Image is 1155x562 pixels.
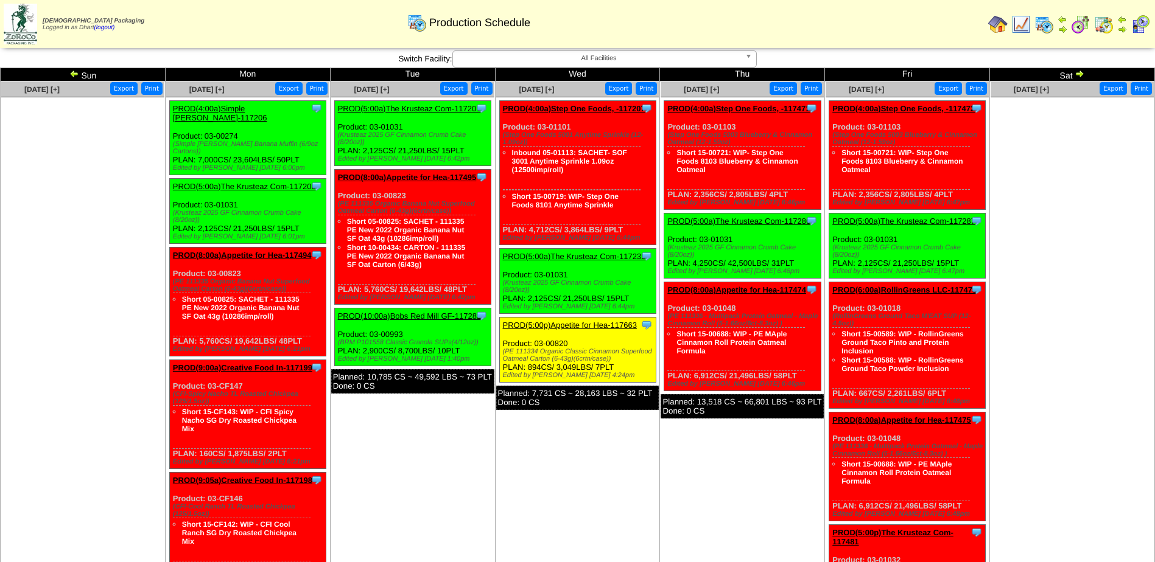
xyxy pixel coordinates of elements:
[503,234,656,241] div: Edited by [PERSON_NAME] [DATE] 6:44pm
[338,200,491,215] div: (PE 111335 Organic Banana Nut Superfood Oatmeal Carton (6-43g)(6crtn/case))
[173,140,326,155] div: (Simple [PERSON_NAME] Banana Muffin (6/9oz Cartons))
[832,313,985,327] div: (RollinGreens Ground Taco M'EAT SUP (12-4.5oz))
[503,321,637,330] a: PROD(5:00p)Appetite for Hea-117663
[829,282,986,409] div: Product: 03-01018 PLAN: 667CS / 2,261LBS / 6PLT
[141,82,163,95] button: Print
[331,369,494,394] div: Planned: 10,785 CS ~ 49,592 LBS ~ 73 PLT Done: 0 CS
[1058,24,1067,34] img: arrowright.gif
[1014,85,1049,94] a: [DATE] [+]
[458,51,740,66] span: All Facilities
[311,249,323,261] img: Tooltip
[806,283,818,296] img: Tooltip
[636,82,657,95] button: Print
[1075,69,1084,78] img: arrowright.gif
[806,102,818,114] img: Tooltip
[770,82,797,95] button: Export
[667,104,810,113] a: PROD(4:00a)Step One Foods, -117471
[338,104,481,113] a: PROD(5:00a)The Krusteaz Com-117201
[182,408,297,433] a: Short 15-CF143: WIP - CFI Spicy Nacho SG Dry Roasted Chickpea Mix
[832,104,975,113] a: PROD(4:00a)Step One Foods, -117472
[173,278,326,293] div: (PE 111335 Organic Banana Nut Superfood Oatmeal Carton (6-43g)(6crtn/case))
[189,85,225,94] span: [DATE] [+]
[311,180,323,192] img: Tooltip
[832,510,985,518] div: Edited by [PERSON_NAME] [DATE] 6:48pm
[503,372,656,379] div: Edited by [PERSON_NAME] [DATE] 4:24pm
[334,308,491,366] div: Product: 03-00993 PLAN: 2,900CS / 8,700LBS / 10PLT
[306,82,328,95] button: Print
[990,68,1155,82] td: Sat
[661,394,824,418] div: Planned: 13,518 CS ~ 66,801 LBS ~ 93 PLT Done: 0 CS
[832,244,985,258] div: (Krusteaz 2025 GF Cinnamon Crumb Cake (8/20oz))
[311,361,323,373] img: Tooltip
[173,345,326,353] div: Edited by [PERSON_NAME] [DATE] 6:21pm
[832,398,985,405] div: Edited by [PERSON_NAME] [DATE] 6:48pm
[169,179,326,244] div: Product: 03-01031 PLAN: 2,125CS / 21,250LBS / 15PLT
[1117,24,1127,34] img: arrowright.gif
[110,82,138,95] button: Export
[43,18,144,31] span: Logged in as Dhart
[347,243,466,269] a: Short 10-00434: CARTON - 111335 PE New 2022 Organic Banana Nut SF Oat Carton (6/43g)
[338,131,491,146] div: (Krusteaz 2025 GF Cinnamon Crumb Cake (8/20oz))
[832,285,977,294] a: PROD(6:00a)RollinGreens LLC-117478
[173,182,316,191] a: PROD(5:00a)The Krusteaz Com-117200
[69,69,79,78] img: arrowleft.gif
[24,85,60,94] a: [DATE] [+]
[338,339,491,346] div: (BRM P101558 Classic Granola SUPs(4/12oz))
[495,68,660,82] td: Wed
[971,414,983,426] img: Tooltip
[825,68,990,82] td: Fri
[330,68,495,82] td: Tue
[667,199,820,206] div: Edited by [PERSON_NAME] [DATE] 6:46pm
[338,173,477,182] a: PROD(8:00a)Appetite for Hea-117495
[440,82,468,95] button: Export
[801,82,822,95] button: Print
[311,102,323,114] img: Tooltip
[334,101,491,166] div: Product: 03-01031 PLAN: 2,125CS / 21,250LBS / 15PLT
[519,85,554,94] a: [DATE] [+]
[966,82,987,95] button: Print
[988,15,1008,34] img: home.gif
[1,68,166,82] td: Sun
[676,148,798,174] a: Short 15-00721: WIP- Step One Foods 8103 Blueberry & Cinnamon Oatmeal
[829,101,986,210] div: Product: 03-01103 PLAN: 2,356CS / 2,805LBS / 4PLT
[173,104,267,122] a: PROD(4:00a)Simple [PERSON_NAME]-117206
[684,85,719,94] a: [DATE] [+]
[641,319,653,331] img: Tooltip
[1131,15,1150,34] img: calendarcustomer.gif
[173,503,326,518] div: (CFI-Cool Ranch TL Roasted Chickpea (125/1.5oz))
[354,85,390,94] a: [DATE] [+]
[182,520,297,546] a: Short 15-CF142: WIP - CFI Cool Ranch SG Dry Roasted Chickpea Mix
[1034,15,1054,34] img: calendarprod.gif
[169,360,326,469] div: Product: 03-CF147 PLAN: 160CS / 1,875LBS / 2PLT
[841,148,963,174] a: Short 15-00721: WIP- Step One Foods 8103 Blueberry & Cinnamon Oatmeal
[43,18,144,24] span: [DEMOGRAPHIC_DATA] Packaging
[1117,15,1127,24] img: arrowleft.gif
[806,215,818,227] img: Tooltip
[503,131,656,146] div: (Step One Foods 5001 Anytime Sprinkle (12-1.09oz))
[476,310,488,322] img: Tooltip
[832,415,971,425] a: PROD(8:00a)Appetite for Hea-117475
[512,148,627,174] a: Inbound 05-01113: SACHET- SOF 3001 Anytime Sprinkle 1.09oz (12500imp/roll)
[173,458,326,465] div: Edited by [PERSON_NAME] [DATE] 6:21pm
[667,217,810,226] a: PROD(5:00a)The Krusteaz Com-117286
[499,101,656,245] div: Product: 03-01101 PLAN: 4,712CS / 3,864LBS / 9PLT
[971,102,983,114] img: Tooltip
[849,85,884,94] a: [DATE] [+]
[471,82,493,95] button: Print
[173,209,326,224] div: (Krusteaz 2025 GF Cinnamon Crumb Cake (8/20oz))
[971,283,983,296] img: Tooltip
[499,317,656,383] div: Product: 03-00820 PLAN: 894CS / 3,049LBS / 7PLT
[832,443,985,457] div: (PE 111336 - Multipack Protein Oatmeal - Maple Cinnamon Roll (5-1.66oz/6ct-8.3oz) )
[496,386,659,410] div: Planned: 7,731 CS ~ 28,163 LBS ~ 32 PLT Done: 0 CS
[832,131,985,146] div: (Step One Foods 5003 Blueberry & Cinnamon Oatmeal (12-1.59oz)
[664,101,821,210] div: Product: 03-01103 PLAN: 2,356CS / 2,805LBS / 4PLT
[641,102,653,114] img: Tooltip
[832,217,975,226] a: PROD(5:00a)The Krusteaz Com-117287
[1058,15,1067,24] img: arrowleft.gif
[4,4,37,44] img: zoroco-logo-small.webp
[1011,15,1031,34] img: line_graph.gif
[664,213,821,279] div: Product: 03-01031 PLAN: 4,250CS / 42,500LBS / 31PLT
